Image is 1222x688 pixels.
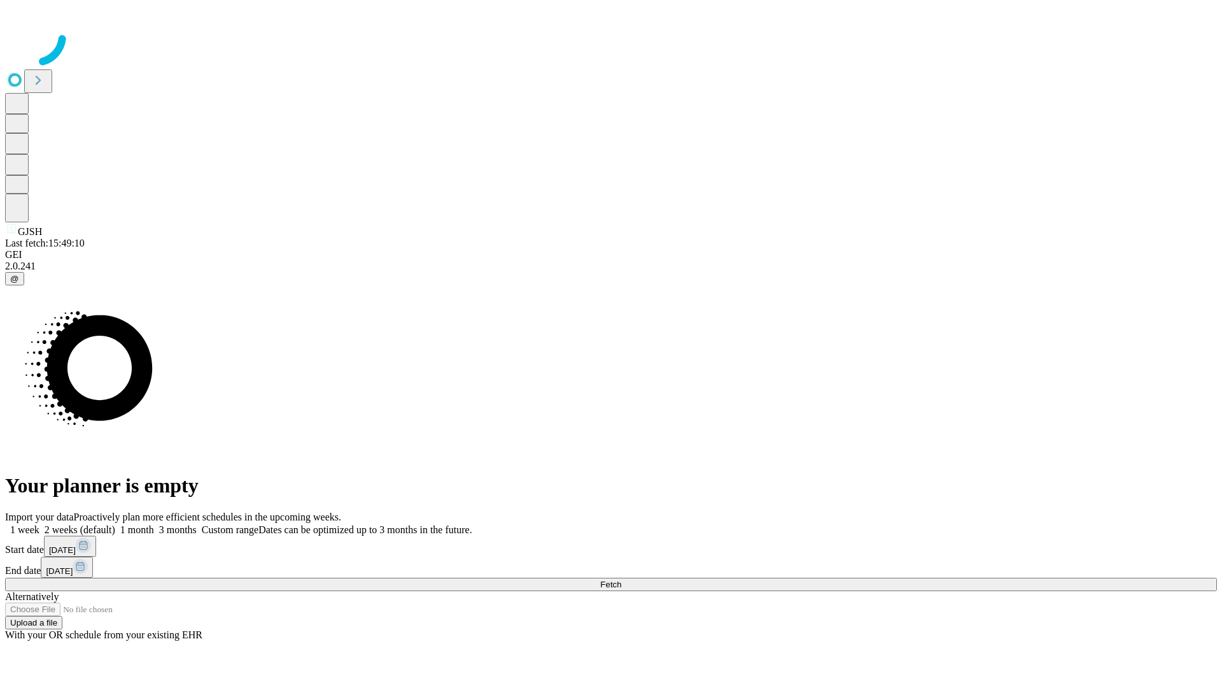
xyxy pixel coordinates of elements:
[258,524,472,535] span: Dates can be optimized up to 3 months in the future.
[5,578,1217,591] button: Fetch
[5,474,1217,498] h1: Your planner is empty
[5,261,1217,272] div: 2.0.241
[45,524,115,535] span: 2 weeks (default)
[5,629,202,640] span: With your OR schedule from your existing EHR
[600,580,621,589] span: Fetch
[10,524,39,535] span: 1 week
[5,272,24,285] button: @
[41,557,93,578] button: [DATE]
[44,536,96,557] button: [DATE]
[10,274,19,283] span: @
[5,536,1217,557] div: Start date
[202,524,258,535] span: Custom range
[18,226,42,237] span: GJSH
[5,512,74,522] span: Import your data
[5,249,1217,261] div: GEI
[5,238,85,248] span: Last fetch: 15:49:10
[120,524,154,535] span: 1 month
[5,616,62,629] button: Upload a file
[49,545,76,555] span: [DATE]
[5,557,1217,578] div: End date
[159,524,197,535] span: 3 months
[5,591,59,602] span: Alternatively
[46,566,73,576] span: [DATE]
[74,512,341,522] span: Proactively plan more efficient schedules in the upcoming weeks.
